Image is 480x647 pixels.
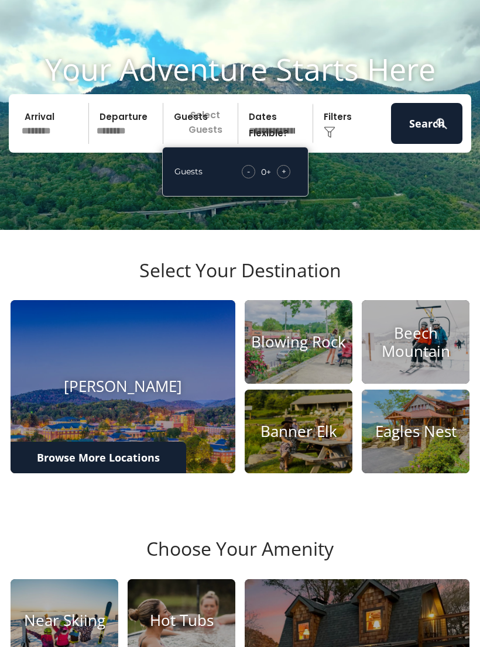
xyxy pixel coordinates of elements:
a: Banner Elk [245,390,352,473]
div: 0 [261,166,266,178]
a: Browse More Locations [11,442,186,473]
p: Select Guests [167,103,238,144]
h4: Eagles Nest [362,422,469,440]
h4: Blowing Rock [245,333,352,351]
h4: [PERSON_NAME] [11,378,235,396]
h3: Select Your Destination [9,259,471,300]
h3: Choose Your Amenity [9,538,471,579]
div: + [236,165,296,178]
h4: Hot Tubs [128,612,235,630]
h4: Beech Mountain [362,324,469,360]
a: Beech Mountain [362,300,469,384]
h5: Guests [174,167,203,176]
span: + [282,166,286,177]
button: Search [391,103,462,144]
a: [PERSON_NAME] [11,300,235,473]
h4: Banner Elk [245,422,352,440]
a: Eagles Nest [362,390,469,473]
h1: Your Adventure Starts Here [9,51,471,87]
a: Blowing Rock [245,300,352,384]
span: - [247,166,250,177]
h4: Near Skiing [11,612,118,630]
img: search-regular-white.png [434,116,449,131]
img: filter--v1.png [324,126,335,138]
